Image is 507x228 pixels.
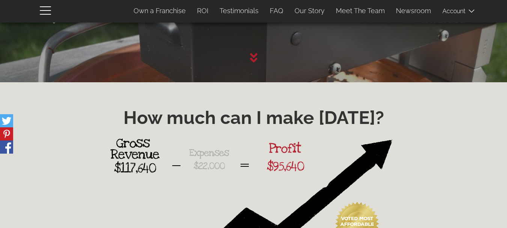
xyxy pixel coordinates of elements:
[214,3,264,19] a: Testimonials
[191,3,214,19] a: ROI
[128,3,191,19] a: Own a Franchise
[264,3,289,19] a: FAQ
[330,3,390,19] a: Meet The Team
[289,3,330,19] a: Our Story
[390,3,436,19] a: Newsroom
[18,108,489,128] h1: How much can I make [DATE]?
